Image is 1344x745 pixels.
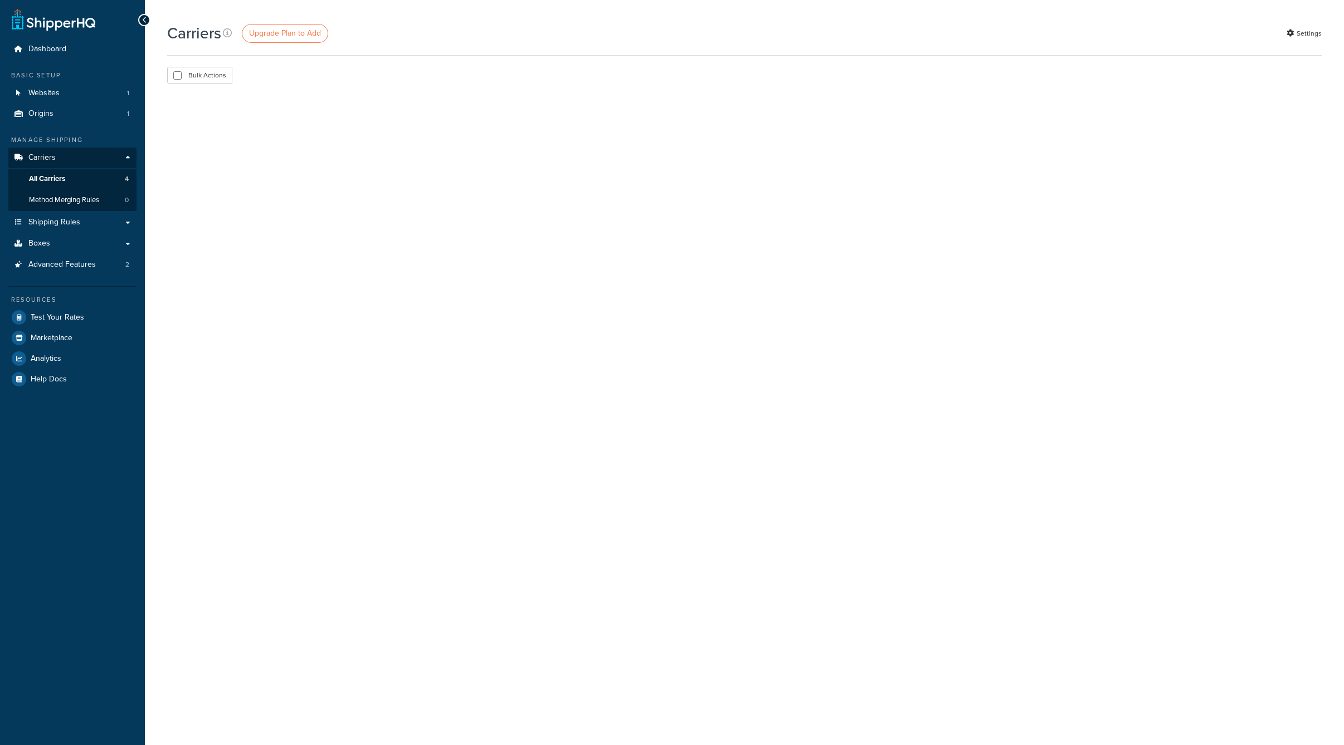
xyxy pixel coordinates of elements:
span: 4 [125,174,129,184]
span: 1 [127,109,129,119]
span: Marketplace [31,334,72,343]
span: Origins [28,109,53,119]
span: Help Docs [31,375,67,384]
li: Method Merging Rules [8,190,137,210]
span: Dashboard [28,45,66,54]
a: Dashboard [8,39,137,60]
span: 0 [125,195,129,205]
a: Carriers [8,148,137,168]
a: Upgrade Plan to Add [242,24,328,43]
a: All Carriers 4 [8,169,137,189]
li: Websites [8,83,137,104]
div: Resources [8,295,137,305]
span: Shipping Rules [28,218,80,227]
span: All Carriers [29,174,65,184]
div: Manage Shipping [8,135,137,145]
span: 1 [127,89,129,98]
span: Advanced Features [28,260,96,269]
a: Boxes [8,233,137,254]
span: 2 [125,260,129,269]
a: ShipperHQ Home [12,8,95,31]
span: Boxes [28,239,50,248]
span: Analytics [31,354,61,364]
a: Advanced Features 2 [8,254,137,275]
a: Websites 1 [8,83,137,104]
a: Method Merging Rules 0 [8,190,137,210]
li: Carriers [8,148,137,211]
a: Origins 1 [8,104,137,124]
li: Advanced Features [8,254,137,275]
li: Origins [8,104,137,124]
a: Shipping Rules [8,212,137,233]
a: Analytics [8,349,137,369]
span: Test Your Rates [31,313,84,322]
a: Help Docs [8,369,137,389]
a: Settings [1287,26,1322,41]
a: Test Your Rates [8,307,137,327]
button: Bulk Actions [167,67,232,84]
span: Method Merging Rules [29,195,99,205]
div: Basic Setup [8,71,137,80]
span: Carriers [28,153,56,163]
li: All Carriers [8,169,137,189]
span: Upgrade Plan to Add [249,27,321,39]
h1: Carriers [167,22,221,44]
span: Websites [28,89,60,98]
a: Marketplace [8,328,137,348]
